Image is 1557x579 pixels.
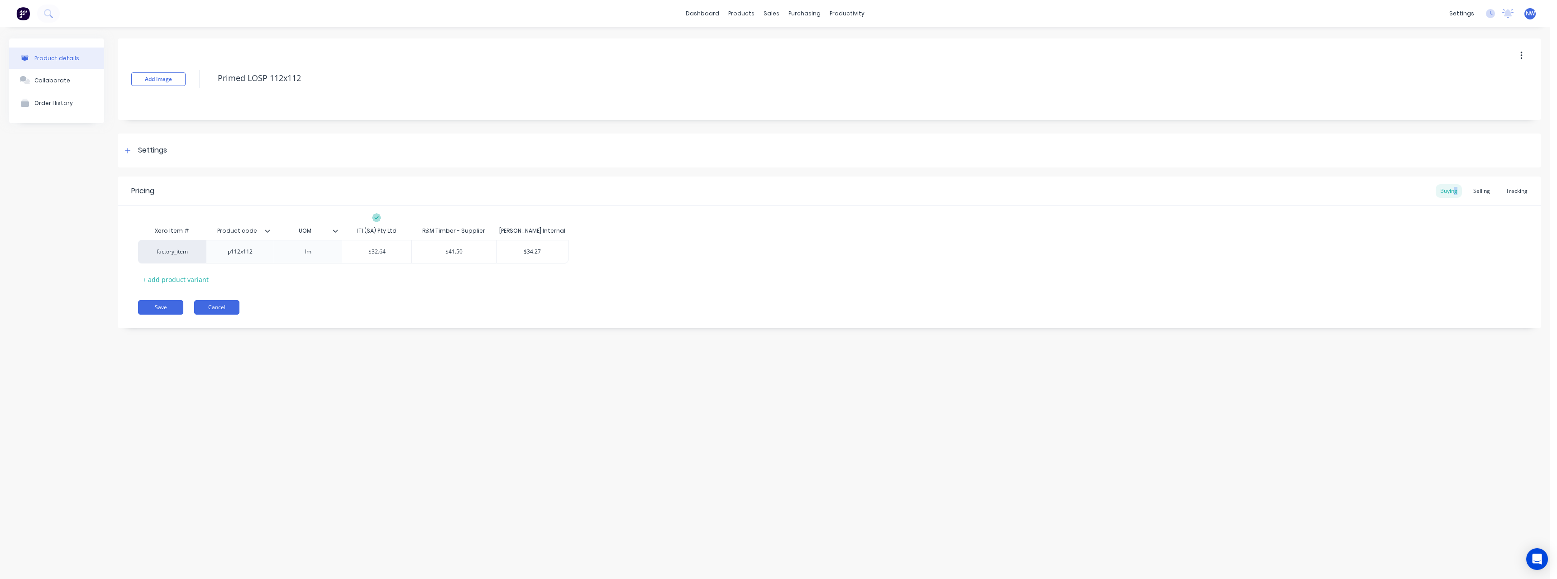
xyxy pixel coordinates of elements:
[206,222,274,240] div: Product code
[9,69,104,91] button: Collaborate
[138,300,183,315] button: Save
[1526,548,1548,570] div: Open Intercom Messenger
[138,240,568,263] div: factory_itemp112x112lm$32.64$41.50$34.27
[138,222,206,240] div: Xero Item #
[412,240,496,263] div: $41.50
[1469,184,1495,198] div: Selling
[681,7,724,20] a: dashboard
[194,300,239,315] button: Cancel
[1501,184,1532,198] div: Tracking
[724,7,759,20] div: products
[16,7,30,20] img: Factory
[342,240,411,263] div: $32.64
[138,273,213,287] div: + add product variant
[34,77,70,84] div: Collaborate
[131,72,186,86] button: Add image
[1445,7,1479,20] div: settings
[138,145,167,156] div: Settings
[213,67,1330,89] textarea: Primed LOSP 112x112
[499,227,565,235] div: [PERSON_NAME] Internal
[274,222,342,240] div: UOM
[1436,184,1462,198] div: Buying
[784,7,825,20] div: purchasing
[34,55,79,62] div: Product details
[422,227,485,235] div: R&M Timber - Supplier
[9,91,104,114] button: Order History
[759,7,784,20] div: sales
[218,246,263,258] div: p112x112
[286,246,331,258] div: lm
[825,7,869,20] div: productivity
[206,220,268,242] div: Product code
[274,220,336,242] div: UOM
[1526,10,1535,18] span: NW
[147,248,197,256] div: factory_item
[131,186,154,196] div: Pricing
[34,100,73,106] div: Order History
[497,240,568,263] div: $34.27
[9,48,104,69] button: Product details
[357,227,396,235] div: ITI (SA) Pty Ltd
